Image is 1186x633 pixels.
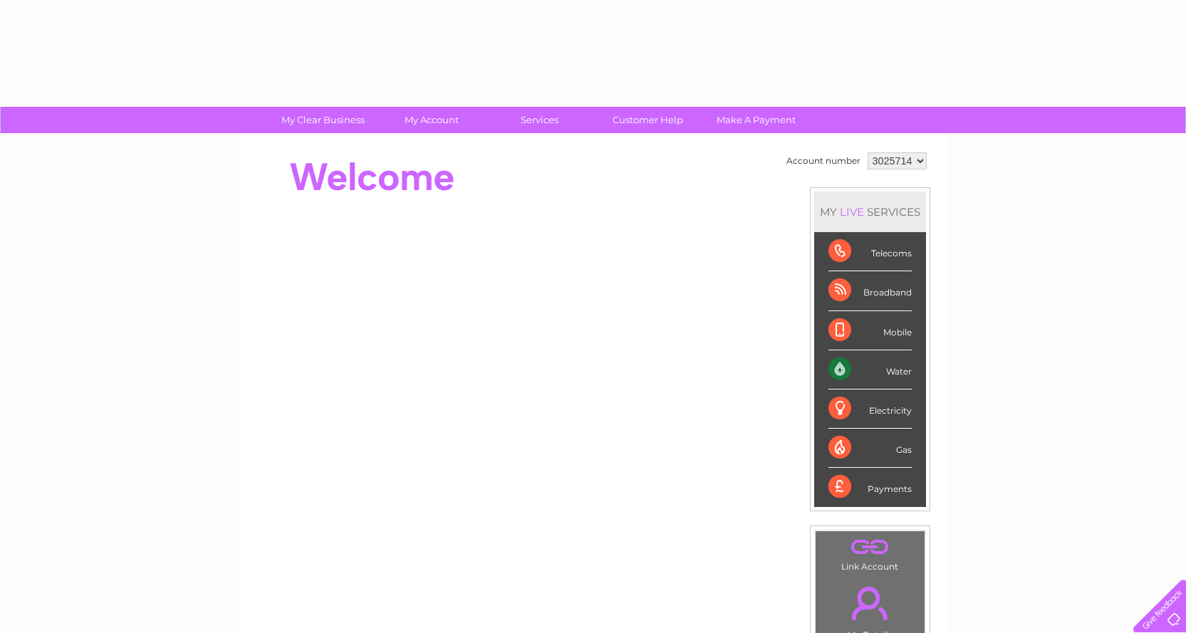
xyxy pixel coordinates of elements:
a: . [819,535,921,560]
td: Account number [783,149,864,173]
div: MY SERVICES [814,192,926,232]
td: Link Account [815,530,925,575]
div: Gas [828,429,912,468]
a: My Account [373,107,490,133]
div: Broadband [828,271,912,310]
div: Telecoms [828,232,912,271]
div: Payments [828,468,912,506]
div: LIVE [837,205,867,219]
div: Water [828,350,912,389]
a: Services [481,107,598,133]
div: Electricity [828,389,912,429]
a: . [819,578,921,628]
div: Mobile [828,311,912,350]
a: Customer Help [589,107,707,133]
a: My Clear Business [264,107,382,133]
a: Make A Payment [697,107,815,133]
